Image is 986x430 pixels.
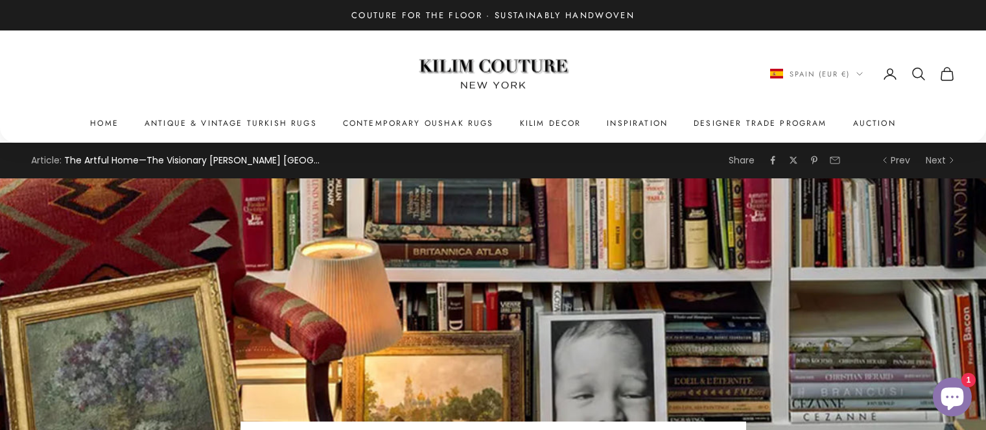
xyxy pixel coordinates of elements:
[607,117,668,130] a: Inspiration
[31,153,62,168] span: Article:
[145,117,317,130] a: Antique & Vintage Turkish Rugs
[790,68,850,80] span: Spain (EUR €)
[520,117,581,130] summary: Kilim Decor
[90,117,119,130] a: Home
[770,68,863,80] button: Change country or currency
[729,153,755,168] span: Share
[343,117,494,130] a: Contemporary Oushak Rugs
[64,153,323,168] span: The Artful Home—The Visionary [PERSON_NAME] [GEOGRAPHIC_DATA]
[853,117,896,130] a: Auction
[788,155,799,165] a: Share on Twitter
[929,377,976,420] inbox-online-store-chat: Shopify online store chat
[926,153,955,168] a: Next
[770,66,955,82] nav: Secondary navigation
[31,117,955,130] nav: Primary navigation
[694,117,827,130] a: Designer Trade Program
[830,155,840,165] a: Share by email
[768,155,778,165] a: Share on Facebook
[809,155,819,165] a: Share on Pinterest
[351,8,635,22] p: Couture for the Floor · Sustainably Handwoven
[882,153,910,168] a: Prev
